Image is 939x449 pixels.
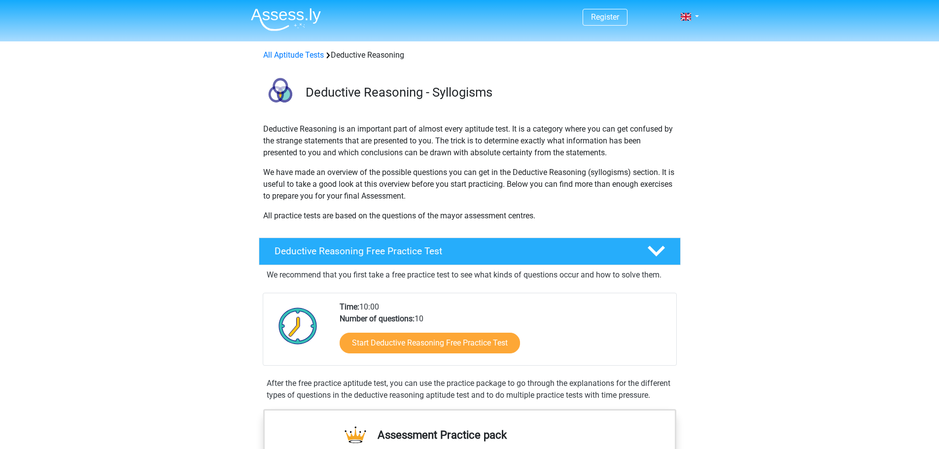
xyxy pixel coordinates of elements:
[255,238,685,265] a: Deductive Reasoning Free Practice Test
[332,301,676,365] div: 10:00 10
[591,12,619,22] a: Register
[340,314,415,323] b: Number of questions:
[259,49,680,61] div: Deductive Reasoning
[263,210,676,222] p: All practice tests are based on the questions of the mayor assessment centres.
[251,8,321,31] img: Assessly
[263,167,676,202] p: We have made an overview of the possible questions you can get in the Deductive Reasoning (syllog...
[263,123,676,159] p: Deductive Reasoning is an important part of almost every aptitude test. It is a category where yo...
[267,269,673,281] p: We recommend that you first take a free practice test to see what kinds of questions occur and ho...
[263,50,324,60] a: All Aptitude Tests
[275,245,631,257] h4: Deductive Reasoning Free Practice Test
[259,73,301,115] img: deductive reasoning
[306,85,673,100] h3: Deductive Reasoning - Syllogisms
[273,301,323,350] img: Clock
[340,333,520,353] a: Start Deductive Reasoning Free Practice Test
[340,302,359,311] b: Time:
[263,378,677,401] div: After the free practice aptitude test, you can use the practice package to go through the explana...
